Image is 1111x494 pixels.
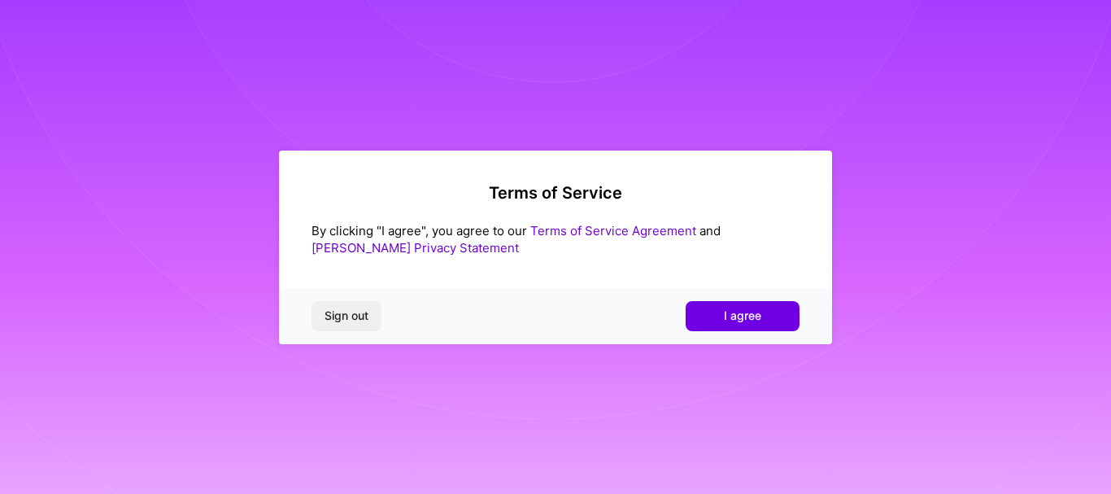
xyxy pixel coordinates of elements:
[325,308,368,324] span: Sign out
[312,301,381,330] button: Sign out
[312,240,519,256] a: [PERSON_NAME] Privacy Statement
[312,222,799,256] div: By clicking "I agree", you agree to our and
[312,183,799,203] h2: Terms of Service
[686,301,799,330] button: I agree
[530,223,696,238] a: Terms of Service Agreement
[724,308,761,324] span: I agree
